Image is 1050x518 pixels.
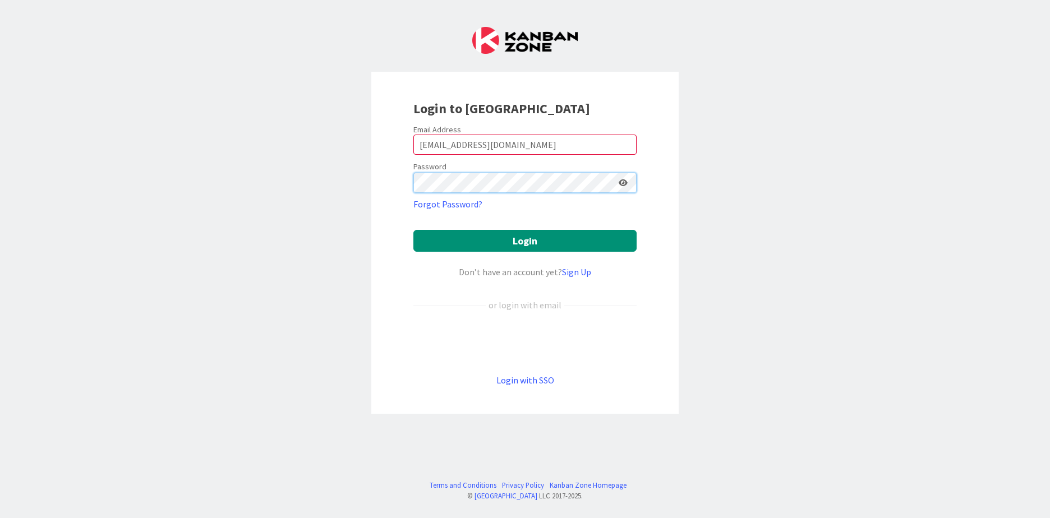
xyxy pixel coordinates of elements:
a: Terms and Conditions [430,480,496,491]
label: Email Address [413,124,461,135]
label: Password [413,161,446,173]
a: Privacy Policy [502,480,544,491]
div: Don’t have an account yet? [413,265,637,279]
a: Login with SSO [496,374,554,386]
div: or login with email [486,298,564,312]
a: Kanban Zone Homepage [550,480,627,491]
b: Login to [GEOGRAPHIC_DATA] [413,100,590,117]
iframe: Sign in with Google Button [408,330,642,355]
img: Kanban Zone [472,27,578,54]
a: [GEOGRAPHIC_DATA] [475,491,537,500]
button: Login [413,230,637,252]
div: © LLC 2017- 2025 . [424,491,627,501]
a: Forgot Password? [413,197,482,211]
a: Sign Up [562,266,591,277]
